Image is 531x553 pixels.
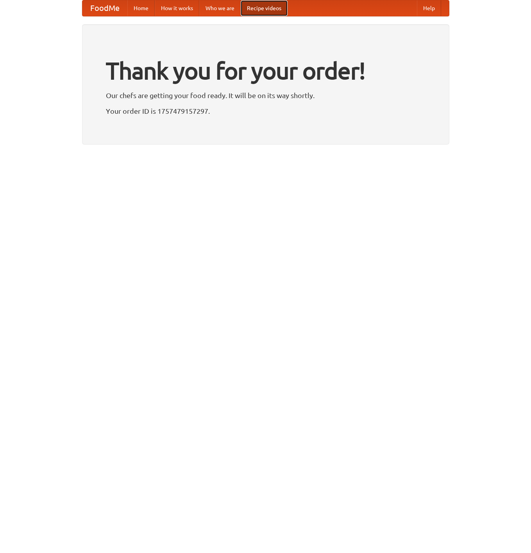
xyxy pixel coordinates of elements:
[127,0,155,16] a: Home
[199,0,241,16] a: Who we are
[82,0,127,16] a: FoodMe
[106,105,426,117] p: Your order ID is 1757479157297.
[241,0,288,16] a: Recipe videos
[417,0,441,16] a: Help
[106,89,426,101] p: Our chefs are getting your food ready. It will be on its way shortly.
[106,52,426,89] h1: Thank you for your order!
[155,0,199,16] a: How it works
